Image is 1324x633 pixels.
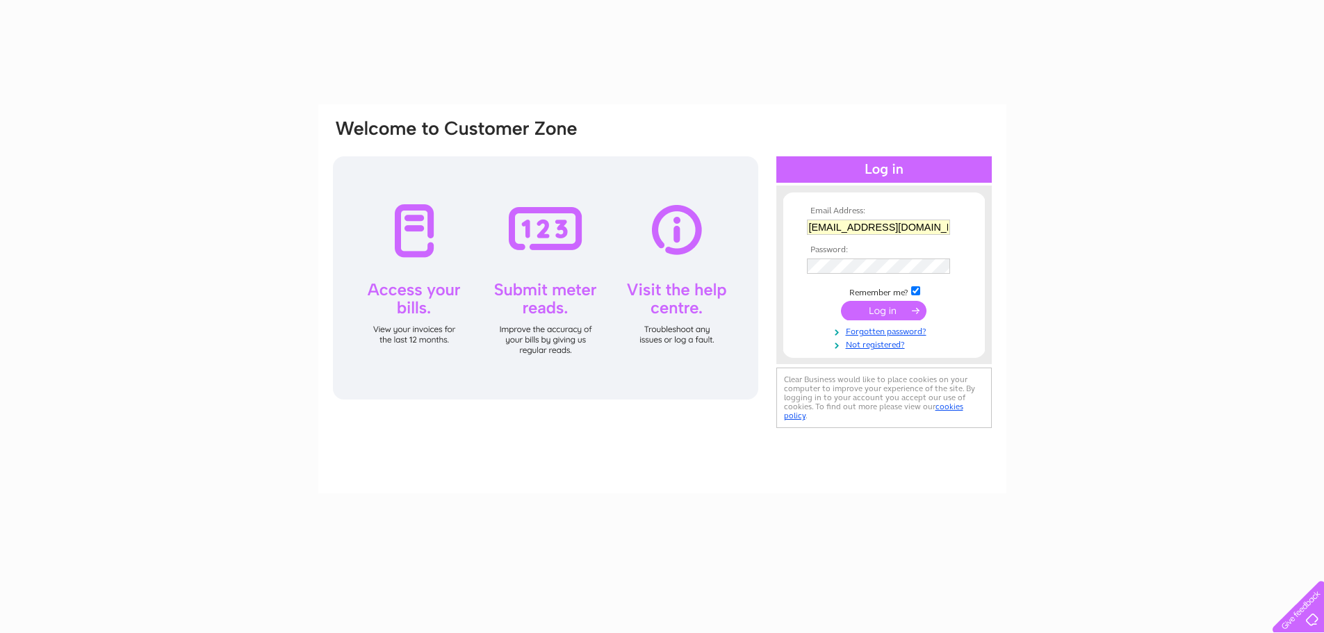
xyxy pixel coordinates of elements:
[784,402,963,420] a: cookies policy
[803,245,965,255] th: Password:
[776,368,992,428] div: Clear Business would like to place cookies on your computer to improve your experience of the sit...
[803,206,965,216] th: Email Address:
[807,337,965,350] a: Not registered?
[841,301,926,320] input: Submit
[803,284,965,298] td: Remember me?
[807,324,965,337] a: Forgotten password?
